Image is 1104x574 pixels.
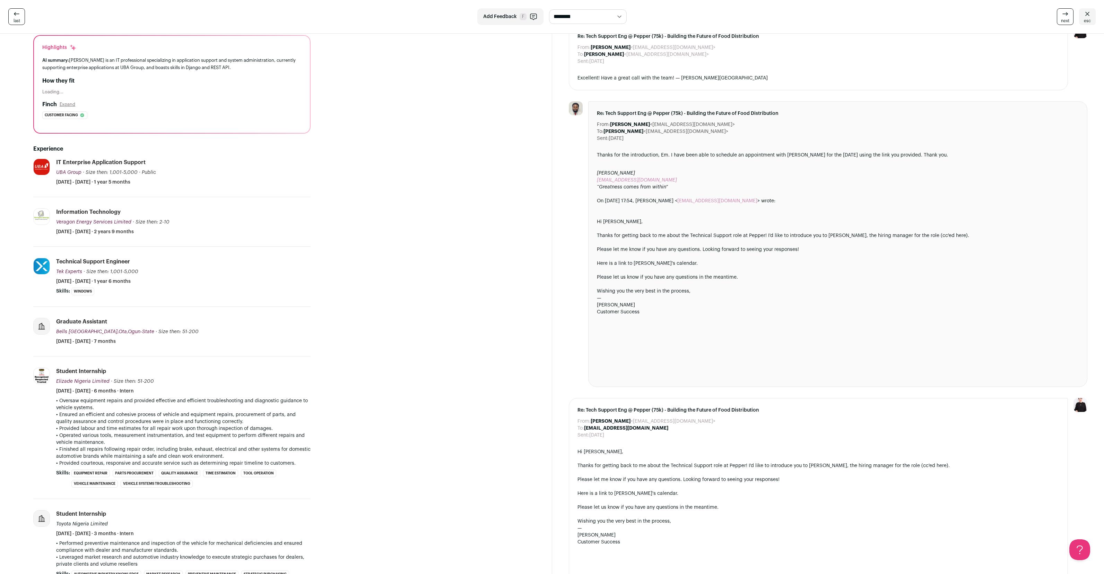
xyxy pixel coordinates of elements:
[56,446,311,460] p: • Finished all repairs following repair order, including brake, exhaust, electrical and other sys...
[34,368,50,384] img: bf4940b69b2886f692dfaa45ff942a3270cd1ad8b816afe4a3cc426e2a2132e6.jpg
[603,129,643,134] b: [PERSON_NAME]
[83,170,138,175] span: · Size then: 1,001-5,000
[159,470,200,477] li: Quality assurance
[56,554,311,568] p: • Leveraged market research and automotive industry knowledge to execute strategic purchases for ...
[156,329,199,334] span: · Size then: 51-200
[56,269,82,274] span: Tek Experts
[84,269,138,274] span: · Size then: 1,001-5,000
[577,75,1060,82] div: Excellent! Have a great call with the team! — [PERSON_NAME][GEOGRAPHIC_DATA]
[34,258,50,274] img: cdd21495854fcbd39946ede00d2e17e2e8d1bd72fd03ad100ec006733e5d6ee6.jpg
[56,258,130,265] div: Technical Support Engineer
[56,460,311,467] p: • Provided courteous, responsive and accurate service such as determining repair timeline to cust...
[597,110,1079,117] span: Re: Tech Support Eng @ Pepper (75k) - Building the Future of Food Distribution
[603,128,728,135] dd: <[EMAIL_ADDRESS][DOMAIN_NAME]>
[56,530,134,537] span: [DATE] - [DATE] · 3 months · Intern
[42,58,69,62] span: AI summary:
[577,58,589,65] dt: Sent:
[597,261,698,266] a: Here is a link to [PERSON_NAME]'s calendar.
[577,33,1060,40] span: Re: Tech Support Eng @ Pepper (75k) - Building the Future of Food Distribution
[56,159,146,166] div: IT Enterprise Application Support
[71,288,94,295] li: Windows
[56,288,70,295] span: Skills:
[577,432,589,439] dt: Sent:
[520,13,527,20] span: F
[577,477,780,482] span: Please let me know if you have any questions. Looking forward to seeing your responses!
[71,470,110,477] li: Equipment repair
[142,170,156,175] span: Public
[1061,18,1069,24] span: next
[56,522,108,526] span: Toyota Nigeria Limited
[584,52,624,57] b: [PERSON_NAME]
[33,145,311,153] h2: Experience
[111,379,154,384] span: · Size then: 51-200
[597,121,610,128] dt: From:
[1057,8,1073,25] a: next
[589,58,604,65] dd: [DATE]
[56,411,311,425] p: • Ensured an efficient and cohesive process of vehicle and equipment repairs, procurement of part...
[56,368,106,375] div: Student Internship
[597,295,1079,302] div: —
[1079,8,1096,25] a: esc
[577,44,591,51] dt: From:
[56,470,70,476] span: Skills:
[56,208,121,216] div: Information Technology
[577,525,1060,532] div: —
[577,448,1060,455] div: Hi [PERSON_NAME],
[42,57,302,71] div: [PERSON_NAME] is an IT professional specializing in application support and system administration...
[133,220,169,225] span: · Size then: 2-10
[56,278,131,285] span: [DATE] - [DATE] · 1 year 6 months
[584,426,668,431] b: [EMAIL_ADDRESS][DOMAIN_NAME]
[34,318,50,334] img: company-logo-placeholder-414d4e2ec0e2ddebbe968bf319fdfe5acfe0c9b87f798d344e800bc9a89632a0.png
[597,288,1079,295] div: Wishing you the very best in the process,
[56,329,154,334] span: Bells [GEOGRAPHIC_DATA],Ota,Ogun-State
[56,425,311,432] p: • Provided labour and time estimates for all repair work upon thorough inspection of damages.
[42,77,302,85] h2: How they fit
[577,425,584,432] dt: To:
[1073,398,1087,412] img: 9240684-medium_jpg
[56,397,311,411] p: • Oversaw equipment repairs and provided effective and efficient troubleshooting and diagnostic g...
[139,169,140,176] span: ·
[42,100,57,109] h2: Finch
[591,44,715,51] dd: <[EMAIL_ADDRESS][DOMAIN_NAME]>
[597,178,677,183] a: [EMAIL_ADDRESS][DOMAIN_NAME]
[483,13,517,20] span: Add Feedback
[56,379,110,384] span: Elizade Nigeria Limited
[42,44,77,51] div: Highlights
[71,480,118,488] li: Vehicle maintenance
[577,504,1060,511] div: Please let us know if you have any questions in the meantime.
[56,388,134,395] span: [DATE] - [DATE] · 6 months · Intern
[577,532,1060,539] div: [PERSON_NAME]
[597,197,1079,211] blockquote: On [DATE] 17:54, [PERSON_NAME] < > wrote:
[677,199,757,203] a: [EMAIL_ADDRESS][DOMAIN_NAME]
[45,112,78,119] span: Customer facing
[671,153,948,158] span: I have been able to schedule an appointment with [PERSON_NAME] for the [DATE] using the link you ...
[34,159,50,175] img: a7103dbb5c7d445e0be93e176ea0e1cebf4b7f683ff2704175aa704ec840c554.jpg
[610,122,650,127] b: [PERSON_NAME]
[597,218,1079,225] div: Hi [PERSON_NAME],
[577,418,591,425] dt: From:
[113,470,156,477] li: Parts procurement
[609,135,624,142] dd: [DATE]
[56,540,311,554] p: • Performed preventive maintenance and inspection of the vehicle for mechanical deficiencies and ...
[577,491,678,496] a: Here is a link to [PERSON_NAME]'s calendar.
[577,462,1060,469] div: Thanks for getting back to me about the Technical Support role at Pepper! I'd like to introduce y...
[591,418,715,425] dd: <[EMAIL_ADDRESS][DOMAIN_NAME]>
[597,171,635,176] i: [PERSON_NAME]
[56,510,106,518] div: Student Internship
[56,432,311,446] p: • Operated various tools, measurement instrumentation, and test equipment to perform different re...
[610,121,735,128] dd: <[EMAIL_ADDRESS][DOMAIN_NAME]>
[203,470,238,477] li: Time estimation
[34,209,50,225] img: d175d26f80a4a241aa25a968e535eeea5f7a17260eb6be7e0c56c91cf86ae440.jpg
[60,102,75,107] button: Expand
[597,185,668,189] i: “Greatness comes from within”
[597,232,1079,239] div: Thanks for getting back to me about the Technical Support role at Pepper! I'd like to introduce y...
[121,480,193,488] li: Vehicle systems troubleshooting
[597,128,603,135] dt: To:
[584,51,709,58] dd: <[EMAIL_ADDRESS][DOMAIN_NAME]>
[56,228,134,235] span: [DATE] - [DATE] · 2 years 9 months
[597,302,1079,309] div: [PERSON_NAME]
[569,101,583,115] img: a680e85256bc19e6d33f62b2998190c0c4b5f66b685a15d5b554f71834734ef2.jpg
[597,247,799,252] span: Please let me know if you have any questions. Looking forward to seeing your responses!
[56,179,130,186] span: [DATE] - [DATE] · 1 year 5 months
[241,470,276,477] li: Tool operation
